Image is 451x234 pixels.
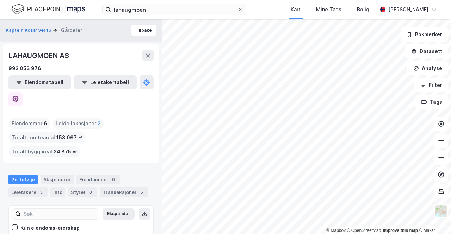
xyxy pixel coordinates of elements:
span: 6 [44,119,47,128]
span: 2 [98,119,101,128]
div: Mine Tags [316,5,341,14]
div: Leietakere [8,187,48,197]
div: Gårdeier [61,26,82,34]
input: Søk [21,209,98,219]
span: 24 875 ㎡ [54,147,77,156]
div: Portefølje [8,175,38,184]
div: 5 [38,189,45,196]
button: Eiendomstabell [8,75,71,89]
a: Mapbox [326,228,346,233]
button: Analyse [407,61,448,75]
div: [PERSON_NAME] [388,5,428,14]
div: Aksjonærer [41,175,74,184]
button: Tags [415,95,448,109]
button: Kaptein Koss' Vei 16 [6,27,53,34]
div: Kun eiendoms-eierskap [20,224,80,232]
button: Filter [414,78,448,92]
button: Tilbake [131,25,156,36]
button: Ekspander [103,208,135,220]
div: Kart [291,5,301,14]
a: Improve this map [383,228,418,233]
div: Kontrollprogram for chat [416,200,451,234]
div: Leide lokasjoner : [53,118,104,129]
a: OpenStreetMap [347,228,381,233]
button: Leietakertabell [74,75,137,89]
div: 6 [110,176,117,183]
input: Søk på adresse, matrikkel, gårdeiere, leietakere eller personer [111,4,237,15]
div: LAHAUGMOEN AS [8,50,70,61]
div: Totalt tomteareal : [9,132,86,143]
div: 5 [138,189,145,196]
div: Styret [68,187,97,197]
div: Info [50,187,65,197]
div: 3 [87,189,94,196]
div: Eiendommer : [9,118,50,129]
iframe: Chat Widget [416,200,451,234]
span: 158 067 ㎡ [56,133,83,142]
div: 992 053 976 [8,64,41,72]
div: Eiendommer [76,175,120,184]
div: Transaksjoner [100,187,148,197]
div: Totalt byggareal : [9,146,80,157]
div: Bolig [357,5,369,14]
button: Bokmerker [401,27,448,42]
button: Datasett [405,44,448,58]
img: logo.f888ab2527a4732fd821a326f86c7f29.svg [11,3,85,15]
